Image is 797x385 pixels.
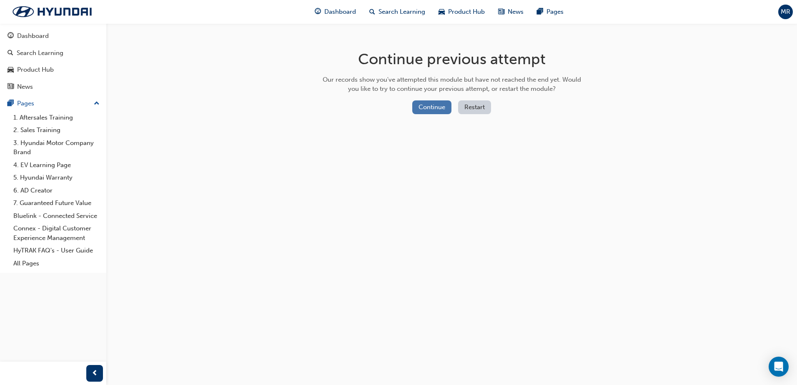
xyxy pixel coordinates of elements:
[8,83,14,91] span: news-icon
[3,96,103,111] button: Pages
[10,124,103,137] a: 2. Sales Training
[498,7,504,17] span: news-icon
[17,82,33,92] div: News
[530,3,570,20] a: pages-iconPages
[17,65,54,75] div: Product Hub
[17,31,49,41] div: Dashboard
[369,7,375,17] span: search-icon
[10,197,103,210] a: 7. Guaranteed Future Value
[3,62,103,77] a: Product Hub
[10,184,103,197] a: 6. AD Creator
[3,28,103,44] a: Dashboard
[508,7,524,17] span: News
[458,100,491,114] button: Restart
[10,159,103,172] a: 4. EV Learning Page
[769,357,789,377] div: Open Intercom Messenger
[10,244,103,257] a: HyTRAK FAQ's - User Guide
[320,50,584,68] h1: Continue previous attempt
[781,7,790,17] span: MR
[3,45,103,61] a: Search Learning
[10,222,103,244] a: Connex - Digital Customer Experience Management
[10,137,103,159] a: 3. Hyundai Motor Company Brand
[10,111,103,124] a: 1. Aftersales Training
[8,66,14,74] span: car-icon
[439,7,445,17] span: car-icon
[10,210,103,222] a: Bluelink - Connected Service
[10,171,103,184] a: 5. Hyundai Warranty
[3,79,103,95] a: News
[537,7,543,17] span: pages-icon
[432,3,491,20] a: car-iconProduct Hub
[4,3,100,20] img: Trak
[778,5,793,19] button: MR
[17,48,63,58] div: Search Learning
[546,7,564,17] span: Pages
[363,3,432,20] a: search-iconSearch Learning
[92,368,98,379] span: prev-icon
[412,100,451,114] button: Continue
[378,7,425,17] span: Search Learning
[320,75,584,94] div: Our records show you've attempted this module but have not reached the end yet. Would you like to...
[10,257,103,270] a: All Pages
[3,27,103,96] button: DashboardSearch LearningProduct HubNews
[324,7,356,17] span: Dashboard
[315,7,321,17] span: guage-icon
[448,7,485,17] span: Product Hub
[8,100,14,107] span: pages-icon
[8,32,14,40] span: guage-icon
[308,3,363,20] a: guage-iconDashboard
[491,3,530,20] a: news-iconNews
[17,99,34,108] div: Pages
[94,98,100,109] span: up-icon
[8,50,13,57] span: search-icon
